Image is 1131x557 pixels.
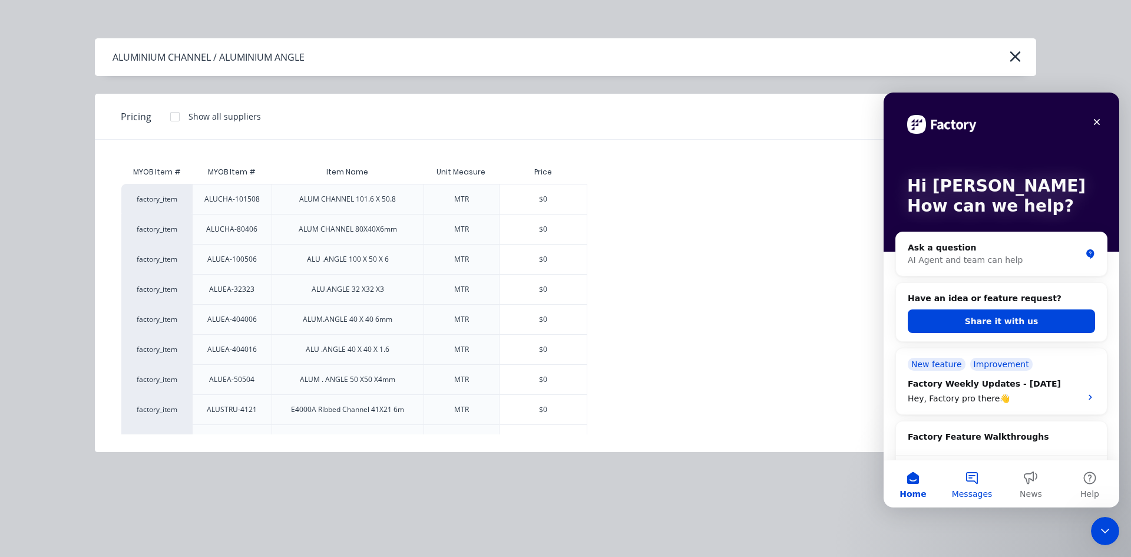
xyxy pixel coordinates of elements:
div: ALUEA-50504 [209,374,254,385]
div: factory_item [121,394,192,424]
div: $0 [500,215,587,244]
div: MYOB Item # [199,157,265,187]
div: factory_item [121,184,192,214]
div: MTR [454,314,469,325]
div: MTR [454,344,469,355]
div: ALU.ANGLE 32 X32 X3 [312,284,384,295]
div: ALUMINIUM CHANNEL / ALUMINIUM ANGLE [113,50,305,64]
div: $0 [500,275,587,304]
div: $0 [500,335,587,364]
div: MTR [454,194,469,205]
div: ALUEA-100506 [207,254,257,265]
div: MTR [454,404,469,415]
div: factory_item [121,274,192,304]
div: ALUM.ANGLE 40 X 40 6mm [303,314,392,325]
div: ALUCHA-80406 [206,224,257,235]
div: E4000A Ribbed Channel 41X21 6m [291,404,404,415]
div: factory_item [121,244,192,274]
div: $0 [500,184,587,214]
div: $0 [500,425,587,454]
div: factory_item [121,304,192,334]
div: ALUM CHANNEL 80X40X6mm [299,224,397,235]
iframe: Intercom live chat [884,93,1119,507]
div: Show all suppliers [188,110,261,123]
div: $0 [500,395,587,424]
div: ALUCHA-101508 [204,194,260,205]
div: ALUEA-404016 [207,344,257,355]
span: Pricing [121,110,151,124]
div: Unit Measure [427,157,495,187]
div: MTR [454,284,469,295]
div: MYOB Item # [121,160,192,184]
div: factory_item [121,214,192,244]
iframe: Intercom live chat [1091,517,1119,545]
div: factory_item [121,424,192,455]
div: factory_item [121,364,192,394]
div: Item Name [317,157,378,187]
div: factory_item [121,334,192,364]
div: MTR [454,254,469,265]
div: Price [499,160,587,184]
div: ALU .ANGLE 100 X 50 X 6 [307,254,389,265]
div: ALUM CHANNEL 101.6 X 50.8 [299,194,396,205]
div: ALUM . ANGLE 50 X50 X4mm [300,374,395,385]
div: ALUEA-32323 [209,284,254,295]
div: MTR [454,224,469,235]
div: $0 [500,245,587,274]
div: ALUEA-404006 [207,314,257,325]
div: ALU .ANGLE 40 X 40 X 1.6 [306,344,389,355]
div: $0 [500,365,587,394]
div: $0 [500,305,587,334]
div: MTR [454,374,469,385]
div: ALUSTRU-4121 [207,404,257,415]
